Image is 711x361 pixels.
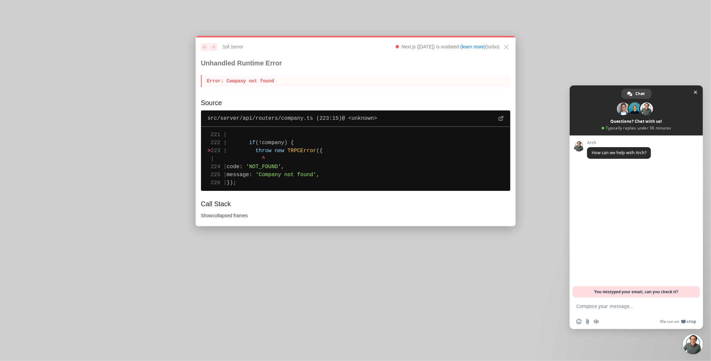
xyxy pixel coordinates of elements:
a: We run onCrisp [660,319,696,324]
span: We run on [660,319,679,324]
span: Close chat [692,89,699,96]
span: How can we help with Arch? [592,150,646,155]
span: Crisp [687,319,696,324]
textarea: Compose your message... [576,298,683,314]
span: Audio message [594,319,599,324]
a: Chat [621,89,652,99]
span: Chat [636,89,645,99]
span: Send a file [585,319,590,324]
span: Arch [587,140,651,145]
span: You mistyped your email, can you check it? [594,286,678,298]
a: Close chat [683,334,703,354]
span: Insert an emoji [576,319,582,324]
